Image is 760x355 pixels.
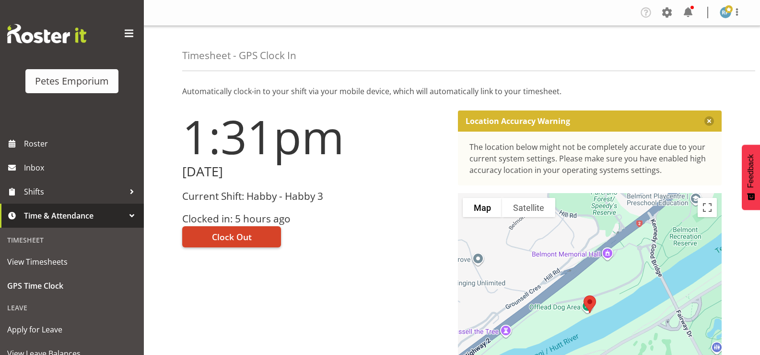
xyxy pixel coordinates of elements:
span: Apply for Leave [7,322,137,337]
div: The location below might not be completely accurate due to your current system settings. Please m... [469,141,711,176]
button: Show satellite imagery [502,198,555,217]
span: View Timesheets [7,255,137,269]
div: Timesheet [2,230,141,250]
span: GPS Time Clock [7,279,137,293]
h3: Current Shift: Habby - Habby 3 [182,191,446,202]
button: Close message [704,116,714,126]
button: Toggle fullscreen view [698,198,717,217]
button: Feedback - Show survey [742,145,760,210]
button: Show street map [463,198,502,217]
p: Location Accuracy Warning [466,116,570,126]
a: View Timesheets [2,250,141,274]
h3: Clocked in: 5 hours ago [182,213,446,224]
div: Petes Emporium [35,74,109,88]
div: Leave [2,298,141,318]
a: GPS Time Clock [2,274,141,298]
button: Clock Out [182,226,281,247]
span: Roster [24,136,139,151]
span: Inbox [24,160,139,175]
h1: 1:31pm [182,110,446,162]
img: reina-puketapu721.jpg [720,7,731,18]
h4: Timesheet - GPS Clock In [182,50,296,61]
span: Time & Attendance [24,208,125,223]
span: Feedback [747,154,755,188]
h2: [DATE] [182,164,446,179]
span: Clock Out [212,231,252,243]
img: Rosterit website logo [7,24,86,43]
a: Apply for Leave [2,318,141,342]
span: Shifts [24,184,125,199]
p: Automatically clock-in to your shift via your mobile device, which will automatically link to you... [182,86,722,97]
